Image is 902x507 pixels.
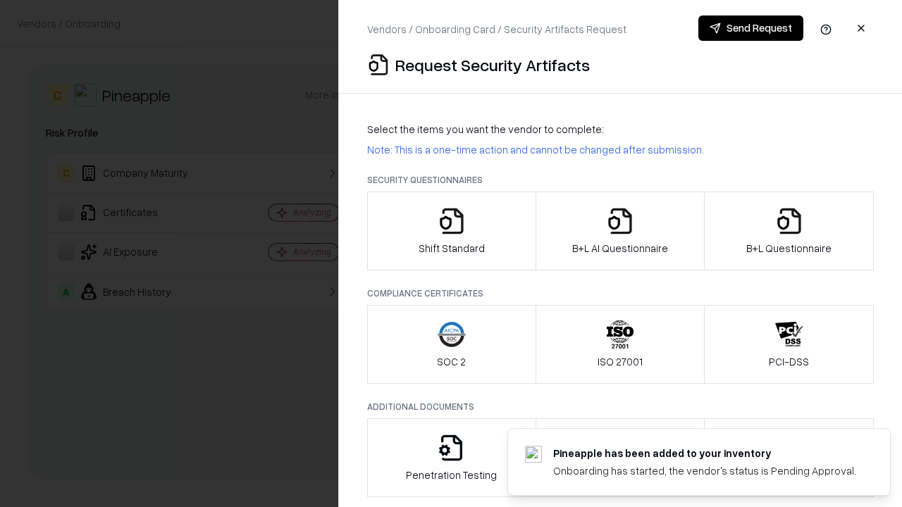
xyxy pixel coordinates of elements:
p: B+L AI Questionnaire [572,241,668,256]
button: Send Request [698,15,803,41]
div: Pineapple has been added to your inventory [553,446,856,461]
button: B+L Questionnaire [704,192,874,270]
button: SOC 2 [367,305,536,384]
p: SOC 2 [437,354,466,369]
div: Onboarding has started, the vendor's status is Pending Approval. [553,463,856,478]
p: Shift Standard [419,241,485,256]
p: Penetration Testing [406,468,497,482]
p: Request Security Artifacts [395,54,590,76]
button: Privacy Policy [536,418,705,497]
p: ISO 27001 [598,354,643,369]
button: B+L AI Questionnaire [536,192,705,270]
button: Data Processing Agreement [704,418,874,497]
button: ISO 27001 [536,305,705,384]
button: Shift Standard [367,192,536,270]
p: Note: This is a one-time action and cannot be changed after submission. [367,142,874,157]
p: Select the items you want the vendor to complete: [367,122,874,137]
img: pineappleenergy.com [525,446,542,463]
p: PCI-DSS [769,354,809,369]
p: Compliance Certificates [367,287,874,299]
p: Additional Documents [367,401,874,413]
button: PCI-DSS [704,305,874,384]
p: B+L Questionnaire [746,241,832,256]
p: Vendors / Onboarding Card / Security Artifacts Request [367,22,626,37]
p: Security Questionnaires [367,174,874,186]
button: Penetration Testing [367,418,536,497]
